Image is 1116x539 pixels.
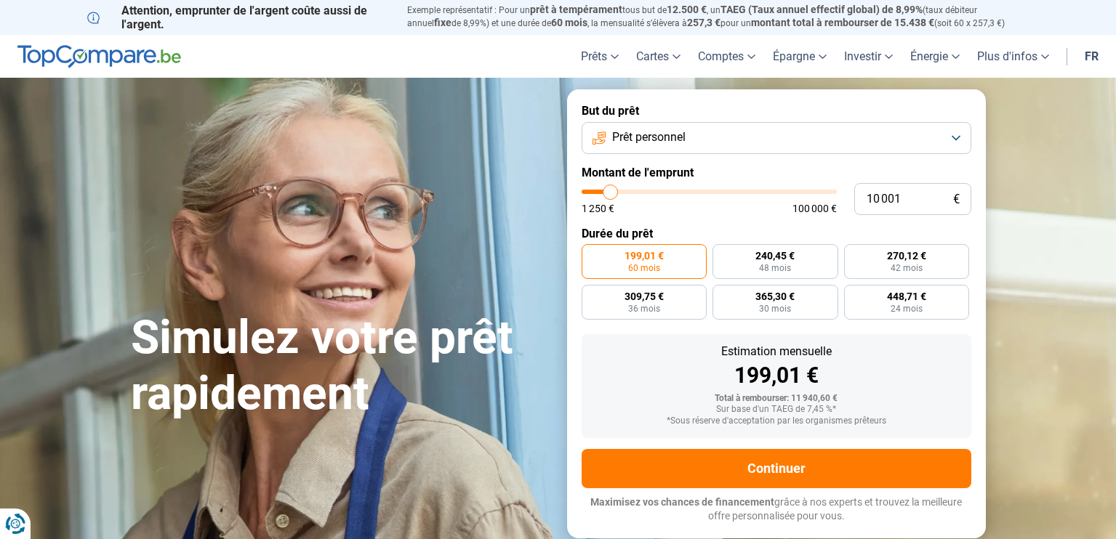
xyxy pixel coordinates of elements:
span: 199,01 € [625,251,664,261]
span: 60 mois [551,17,587,28]
span: 1 250 € [582,203,614,214]
span: 60 mois [628,264,660,272]
a: fr [1076,35,1107,78]
div: Sur base d'un TAEG de 7,45 %* [593,405,960,415]
img: TopCompare [17,45,181,68]
div: Total à rembourser: 11 940,60 € [593,394,960,404]
span: € [953,193,960,206]
span: 100 000 € [792,203,837,214]
label: But du prêt [582,104,971,118]
span: fixe [434,17,451,28]
div: *Sous réserve d'acceptation par les organismes prêteurs [593,416,960,426]
span: 42 mois [891,264,923,272]
span: 24 mois [891,304,923,313]
span: 12.500 € [667,4,707,15]
span: Maximisez vos chances de financement [590,496,774,508]
a: Comptes [689,35,764,78]
label: Durée du prêt [582,227,971,240]
div: Estimation mensuelle [593,346,960,357]
span: 240,45 € [755,251,795,261]
p: grâce à nos experts et trouvez la meilleure offre personnalisée pour vous. [582,495,971,524]
button: Continuer [582,449,971,488]
span: 365,30 € [755,291,795,301]
a: Prêts [572,35,627,78]
button: Prêt personnel [582,122,971,154]
label: Montant de l'emprunt [582,166,971,179]
a: Énergie [902,35,968,78]
span: 48 mois [759,264,791,272]
a: Investir [835,35,902,78]
span: 309,75 € [625,291,664,301]
span: 30 mois [759,304,791,313]
span: 448,71 € [887,291,926,301]
p: Attention, emprunter de l'argent coûte aussi de l'argent. [87,4,390,31]
span: 257,3 € [687,17,720,28]
span: 270,12 € [887,251,926,261]
div: 199,01 € [593,365,960,386]
h1: Simulez votre prêt rapidement [131,310,550,422]
span: 36 mois [628,304,660,313]
a: Épargne [764,35,835,78]
a: Plus d'infos [968,35,1058,78]
a: Cartes [627,35,689,78]
span: prêt à tempérament [530,4,622,15]
span: montant total à rembourser de 15.438 € [751,17,934,28]
p: Exemple représentatif : Pour un tous but de , un (taux débiteur annuel de 8,99%) et une durée de ... [407,4,1029,30]
span: Prêt personnel [612,129,686,145]
span: TAEG (Taux annuel effectif global) de 8,99% [720,4,923,15]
